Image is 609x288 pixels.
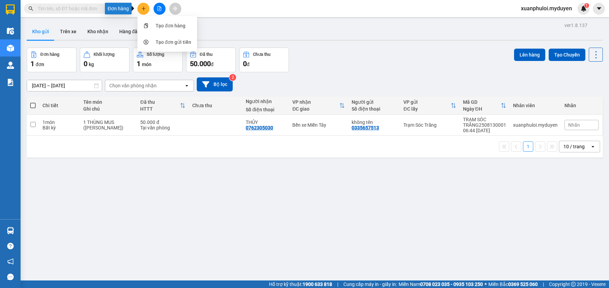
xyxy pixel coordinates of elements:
span: kg [89,62,94,67]
div: Tại văn phòng [140,125,185,130]
img: icon-new-feature [581,5,587,12]
span: Miền Nam [399,280,483,288]
div: Trạm Sóc Trăng [403,122,456,128]
span: file-add [157,6,162,11]
div: không tên [352,120,397,125]
div: xuanphuloi.myduyen [513,122,558,128]
input: Tìm tên, số ĐT hoặc mã đơn [38,5,119,12]
div: Đã thu [140,99,180,105]
span: | [543,280,544,288]
div: ĐC giao [292,106,339,112]
span: xuanphuloi.myduyen [515,4,577,13]
button: Chưa thu0đ [239,48,289,72]
strong: 0708 023 035 - 0935 103 250 [420,281,483,287]
span: copyright [571,282,576,287]
div: Số điện thoại [352,106,397,112]
div: THỦY [246,120,285,125]
img: logo-vxr [6,4,15,15]
div: Nhãn [564,103,599,108]
button: caret-down [593,3,605,15]
button: Kho gửi [27,23,54,40]
button: Tạo Chuyến [549,49,585,61]
div: Đơn hàng [40,52,59,57]
div: 06:44 [DATE] [463,128,506,133]
div: Đơn hàng [105,3,132,14]
th: Toggle SortBy [400,97,459,115]
button: Khối lượng0kg [80,48,130,72]
span: 1 [31,60,34,68]
div: 10 / trang [563,143,585,150]
svg: open [590,144,596,149]
div: 1 THÙNG MUS (KO BAO HƯ) [83,120,133,130]
button: Bộ lọc [197,77,233,91]
th: Toggle SortBy [460,97,510,115]
span: | [337,280,338,288]
div: Ngày ĐH [463,106,501,112]
button: 1 [523,141,533,152]
div: Số điện thoại [246,107,285,112]
span: đơn [36,62,44,67]
button: file-add [154,3,166,15]
span: plus [141,6,146,11]
div: Ghi chú [83,106,133,112]
div: 0335657513 [352,125,379,130]
span: ⚪️ [485,283,487,286]
button: Kho nhận [82,23,114,40]
div: Người gửi [352,99,397,105]
div: Nhân viên [513,103,558,108]
span: đ [211,62,214,67]
span: question-circle [7,243,14,249]
div: Chưa thu [192,103,239,108]
div: 0762305030 [246,125,273,130]
span: Cung cấp máy in - giấy in: [343,280,397,288]
div: Bất kỳ [42,125,76,130]
svg: open [184,83,190,88]
span: món [142,62,151,67]
input: Select a date range. [27,80,102,91]
span: Hỗ trợ kỹ thuật: [269,280,332,288]
div: Đã thu [200,52,212,57]
div: Người nhận [246,99,285,104]
span: 1 [585,3,588,8]
div: Tên món [83,99,133,105]
sup: 2 [229,74,236,81]
div: Mã GD [463,99,501,105]
span: 0 [84,60,87,68]
div: Chi tiết [42,103,76,108]
span: notification [7,258,14,265]
div: ver 1.8.137 [564,22,587,29]
span: message [7,274,14,280]
button: Đã thu50.000đ [186,48,236,72]
img: warehouse-icon [7,227,14,234]
img: warehouse-icon [7,27,14,35]
div: VP nhận [292,99,339,105]
span: Miền Bắc [488,280,538,288]
div: VP gửi [403,99,450,105]
button: aim [169,3,181,15]
button: Lên hàng [514,49,545,61]
div: TRẠM SÓC TRĂNG2508130001 [463,117,506,128]
button: plus [137,3,149,15]
span: 1 [137,60,141,68]
span: 50.000 [190,60,211,68]
span: caret-down [596,5,602,12]
button: Trên xe [54,23,82,40]
div: ĐC lấy [403,106,450,112]
img: warehouse-icon [7,62,14,69]
span: 0 [243,60,247,68]
div: HTTT [140,106,180,112]
button: Hàng đã giao [114,23,154,40]
button: Số lượng1món [133,48,183,72]
div: Bến xe Miền Tây [292,122,345,128]
div: Chọn văn phòng nhận [109,82,157,89]
span: search [28,6,33,11]
div: Số lượng [147,52,164,57]
img: solution-icon [7,79,14,86]
button: Đơn hàng1đơn [27,48,76,72]
span: Nhãn [568,122,580,128]
th: Toggle SortBy [289,97,348,115]
span: đ [247,62,249,67]
div: 50.000 đ [140,120,185,125]
div: 1 món [42,120,76,125]
img: warehouse-icon [7,45,14,52]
